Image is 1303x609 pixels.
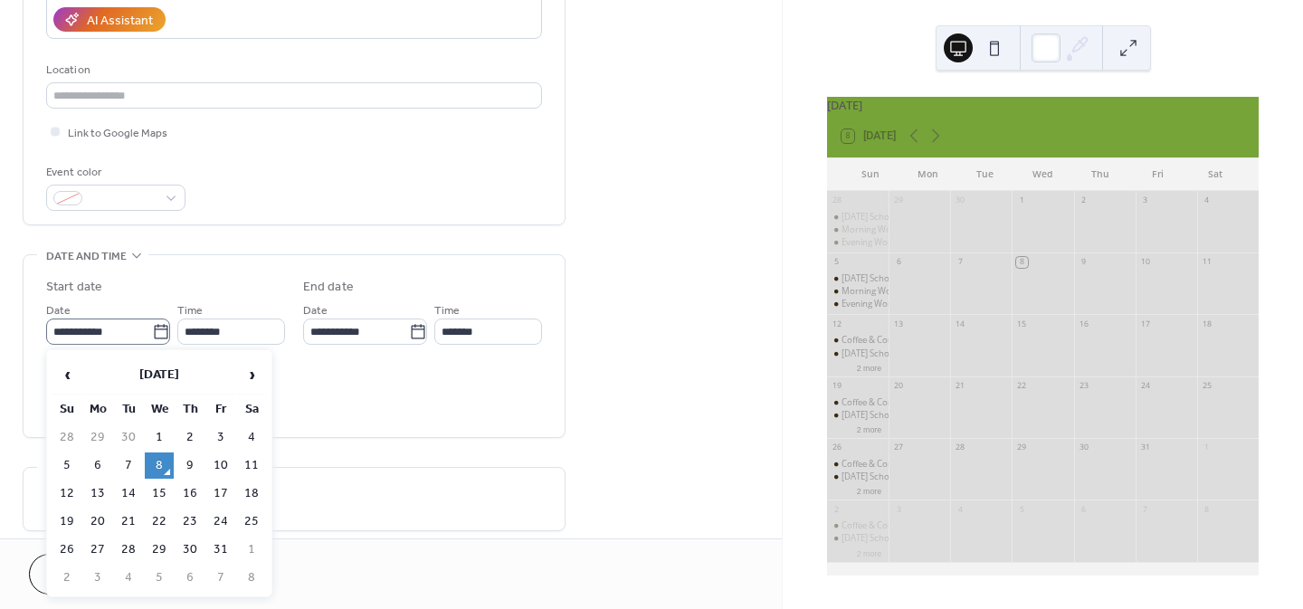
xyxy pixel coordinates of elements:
[1016,195,1027,206] div: 1
[52,481,81,507] td: 12
[1071,158,1129,191] div: Thu
[1014,158,1072,191] div: Wed
[177,301,203,320] span: Time
[46,278,102,297] div: Start date
[83,537,112,563] td: 27
[1016,504,1027,515] div: 5
[1140,195,1151,206] div: 3
[176,396,204,423] th: Th
[83,481,112,507] td: 13
[83,452,112,479] td: 6
[850,546,889,559] button: 2 more
[827,458,889,470] div: Coffee & Conversation
[1140,257,1151,268] div: 10
[832,195,842,206] div: 28
[842,396,930,408] div: Coffee & Conversation
[842,224,912,235] div: Morning Worship
[52,424,81,451] td: 28
[1140,380,1151,391] div: 24
[827,471,889,482] div: Sunday School
[1202,319,1213,329] div: 18
[238,357,265,393] span: ›
[893,257,904,268] div: 6
[176,424,204,451] td: 2
[83,424,112,451] td: 29
[145,452,174,479] td: 8
[955,319,965,329] div: 14
[87,12,153,31] div: AI Assistant
[237,481,266,507] td: 18
[1016,442,1027,453] div: 29
[827,97,1259,114] div: [DATE]
[206,452,235,479] td: 10
[842,158,899,191] div: Sun
[827,532,889,544] div: Sunday School
[206,481,235,507] td: 17
[145,424,174,451] td: 1
[206,537,235,563] td: 31
[955,380,965,391] div: 21
[827,211,889,223] div: Sunday School
[114,537,143,563] td: 28
[46,163,182,182] div: Event color
[893,504,904,515] div: 3
[827,409,889,421] div: Sunday School
[52,565,81,591] td: 2
[52,452,81,479] td: 5
[176,452,204,479] td: 9
[237,565,266,591] td: 8
[842,347,897,359] div: [DATE] School
[832,504,842,515] div: 2
[46,301,71,320] span: Date
[46,247,127,266] span: Date and time
[53,357,81,393] span: ‹
[83,396,112,423] th: Mo
[176,565,204,591] td: 6
[83,509,112,535] td: 20
[956,158,1014,191] div: Tue
[827,347,889,359] div: Sunday School
[955,504,965,515] div: 4
[827,224,889,235] div: Morning Worship
[893,195,904,206] div: 29
[842,211,897,223] div: [DATE] School
[46,61,538,80] div: Location
[206,424,235,451] td: 3
[237,396,266,423] th: Sa
[827,334,889,346] div: Coffee & Conversation
[842,519,930,531] div: Coffee & Conversation
[1016,319,1027,329] div: 15
[832,380,842,391] div: 19
[842,458,930,470] div: Coffee & Conversation
[83,565,112,591] td: 3
[1078,380,1089,391] div: 23
[176,481,204,507] td: 16
[145,565,174,591] td: 5
[114,565,143,591] td: 4
[206,509,235,535] td: 24
[114,481,143,507] td: 14
[1186,158,1244,191] div: Sat
[145,509,174,535] td: 22
[842,272,897,284] div: [DATE] School
[1078,442,1089,453] div: 30
[842,298,908,309] div: Evening Worship
[83,356,235,395] th: [DATE]
[832,319,842,329] div: 12
[893,319,904,329] div: 13
[1202,442,1213,453] div: 1
[237,537,266,563] td: 1
[850,360,889,374] button: 2 more
[1202,195,1213,206] div: 4
[842,285,912,297] div: Morning Worship
[53,7,166,32] button: AI Assistant
[832,257,842,268] div: 5
[114,452,143,479] td: 7
[1078,257,1089,268] div: 9
[1202,257,1213,268] div: 11
[832,442,842,453] div: 26
[1016,257,1027,268] div: 8
[176,509,204,535] td: 23
[52,537,81,563] td: 26
[1078,195,1089,206] div: 2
